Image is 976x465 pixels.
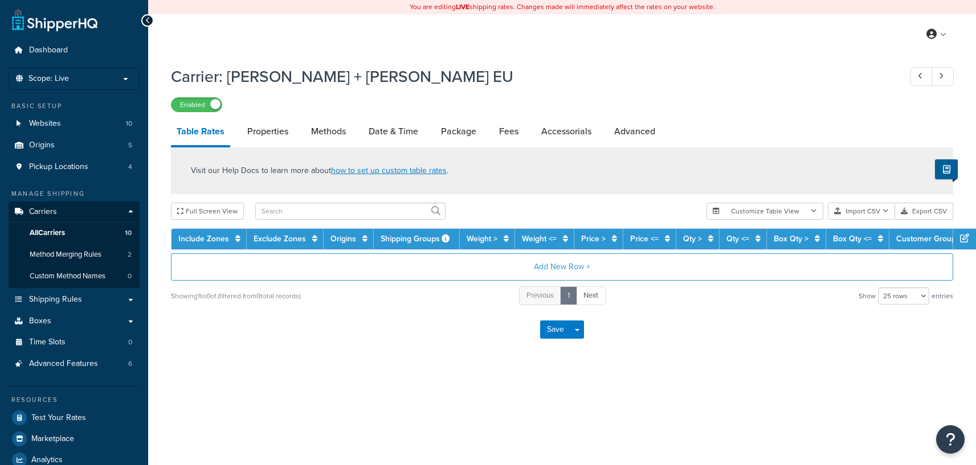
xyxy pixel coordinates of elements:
span: Time Slots [29,338,66,347]
span: Scope: Live [28,74,69,84]
a: Qty <= [726,233,749,245]
span: Custom Method Names [30,271,105,281]
a: Methods [305,118,352,145]
a: Table Rates [171,118,230,147]
a: Package [435,118,482,145]
span: Websites [29,119,61,129]
button: Customize Table View [707,203,823,220]
span: 10 [125,228,132,238]
span: Shipping Rules [29,295,82,304]
span: Boxes [29,316,51,326]
li: Method Merging Rules [9,244,140,265]
span: 0 [128,271,132,281]
li: Pickup Locations [9,157,140,178]
span: entries [932,288,953,304]
button: Full Screen View [171,203,244,220]
a: Include Zones [178,233,229,245]
a: Origins [330,233,356,245]
li: Time Slots [9,332,140,353]
h1: Carrier: [PERSON_NAME] + [PERSON_NAME] EU [171,65,889,88]
button: Save [540,320,571,339]
button: Import CSV [828,203,895,220]
label: Enabled [171,98,222,112]
th: Shipping Groups [374,229,460,249]
a: Dashboard [9,40,140,61]
a: Box Qty <= [833,233,872,245]
input: Search [255,203,446,220]
span: Previous [526,290,554,301]
li: Carriers [9,201,140,288]
span: 6 [128,359,132,369]
p: Visit our Help Docs to learn more about . [191,164,448,177]
a: Previous [519,286,561,305]
a: Price <= [630,233,659,245]
div: Basic Setup [9,101,140,111]
a: Next Record [932,67,954,86]
a: Marketplace [9,429,140,449]
a: how to set up custom table rates [331,164,447,176]
span: Show [859,288,876,304]
li: Custom Method Names [9,266,140,287]
a: Box Qty > [774,233,808,245]
a: Method Merging Rules2 [9,244,140,265]
span: Method Merging Rules [30,250,101,260]
a: Weight > [467,233,497,245]
a: AllCarriers10 [9,223,140,244]
button: Open Resource Center [936,425,965,454]
b: LIVE [456,2,469,12]
a: Date & Time [363,118,424,145]
a: Fees [493,118,524,145]
a: Time Slots0 [9,332,140,353]
span: Pickup Locations [29,162,88,172]
li: Origins [9,135,140,156]
span: Next [583,290,598,301]
span: Dashboard [29,46,68,55]
a: 1 [560,286,577,305]
a: Exclude Zones [254,233,306,245]
button: Add New Row + [171,253,953,281]
a: Weight <= [522,233,557,245]
button: Show Help Docs [935,159,958,179]
span: 10 [126,119,132,129]
a: Origins5 [9,135,140,156]
span: Marketplace [31,434,74,444]
a: Shipping Rules [9,289,140,310]
a: Qty > [683,233,702,245]
div: Showing 1 to 0 of (filtered from 0 total records) [171,288,301,304]
a: Carriers [9,201,140,223]
span: Origins [29,141,55,150]
span: 0 [128,338,132,347]
span: 5 [128,141,132,150]
span: Analytics [31,455,63,465]
a: Advanced Features6 [9,353,140,375]
a: Websites10 [9,113,140,134]
a: Customer Groups [896,233,960,245]
span: 2 [128,250,132,260]
div: Manage Shipping [9,189,140,199]
a: Properties [242,118,294,145]
a: Advanced [609,118,661,145]
li: Websites [9,113,140,134]
span: Carriers [29,207,57,217]
a: Previous Record [910,67,933,86]
li: Advanced Features [9,353,140,375]
span: Advanced Features [29,359,98,369]
a: Boxes [9,311,140,332]
a: Price > [581,233,606,245]
a: Accessorials [536,118,597,145]
a: Custom Method Names0 [9,266,140,287]
button: Export CSV [895,203,953,220]
a: Pickup Locations4 [9,157,140,178]
a: Test Your Rates [9,408,140,428]
span: 4 [128,162,132,172]
a: Next [576,286,606,305]
span: All Carriers [30,228,65,238]
div: Resources [9,395,140,405]
span: Test Your Rates [31,413,86,423]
